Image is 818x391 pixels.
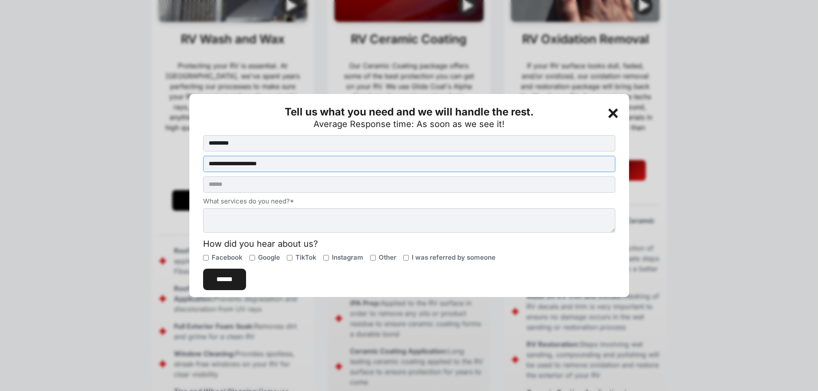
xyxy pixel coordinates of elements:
span: Other [379,253,396,262]
div: Average Response time: As soon as we see it! [313,120,505,128]
strong: Tell us what you need and we will handle the rest. [285,106,534,118]
span: I was referred by someone [412,253,496,262]
input: I was referred by someone [403,255,409,261]
span: TikTok [295,253,316,262]
form: Contact Us Button Form (Homepage) [203,135,615,291]
span: Instagram [332,253,363,262]
div: + [605,103,623,120]
span: Facebook [212,253,243,262]
input: Facebook [203,255,209,261]
span: Google [258,253,280,262]
div: How did you hear about us? [203,239,615,248]
input: Google [249,255,255,261]
input: Instagram [323,255,329,261]
label: What services do you need?* [203,197,615,206]
input: TikTok [287,255,292,261]
input: Other [370,255,376,261]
